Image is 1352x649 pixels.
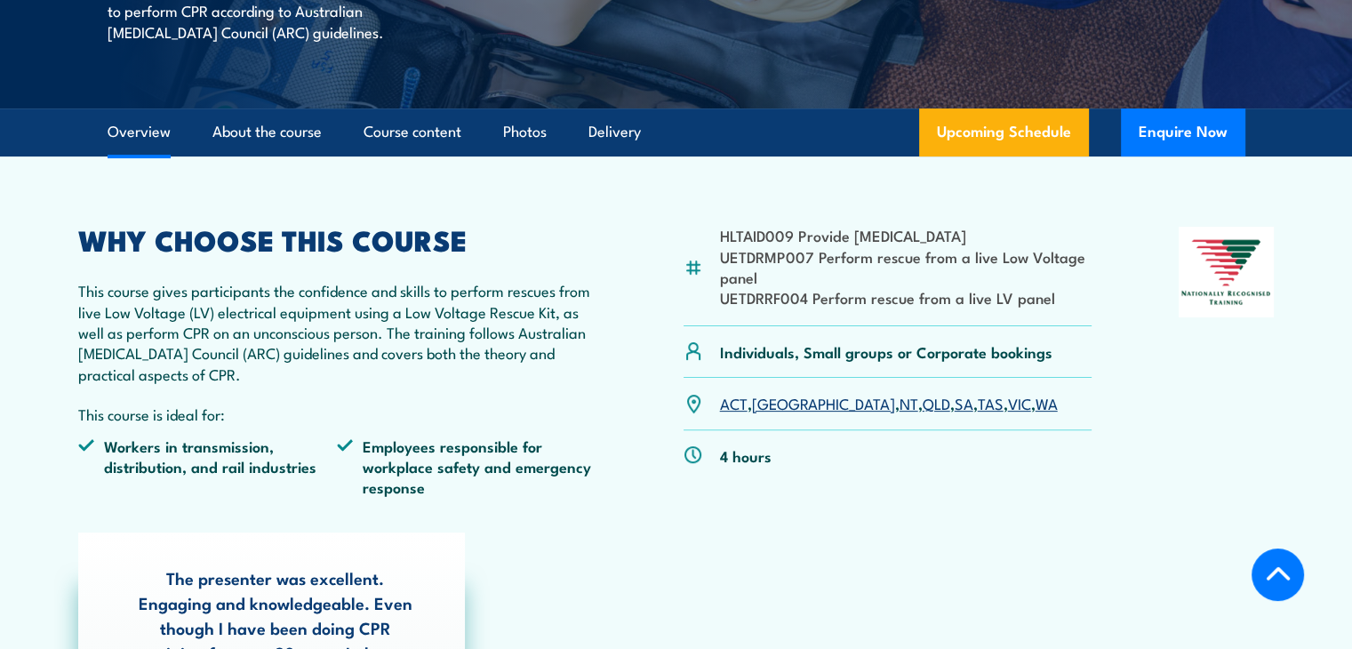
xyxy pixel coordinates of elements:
a: NT [900,392,918,413]
a: About the course [212,108,322,156]
h2: WHY CHOOSE THIS COURSE [78,227,597,252]
p: This course gives participants the confidence and skills to perform rescues from live Low Voltage... [78,280,597,384]
img: Nationally Recognised Training logo. [1179,227,1275,317]
li: Workers in transmission, distribution, and rail industries [78,436,338,498]
a: QLD [923,392,950,413]
a: ACT [720,392,748,413]
p: , , , , , , , [720,393,1058,413]
button: Enquire Now [1121,108,1245,156]
p: Individuals, Small groups or Corporate bookings [720,341,1052,362]
a: TAS [978,392,1004,413]
li: HLTAID009 Provide [MEDICAL_DATA] [720,225,1092,245]
a: [GEOGRAPHIC_DATA] [752,392,895,413]
a: Overview [108,108,171,156]
li: Employees responsible for workplace safety and emergency response [337,436,596,498]
li: UETDRMP007 Perform rescue from a live Low Voltage panel [720,246,1092,288]
a: WA [1036,392,1058,413]
a: Upcoming Schedule [919,108,1089,156]
a: Photos [503,108,547,156]
li: UETDRRF004 Perform rescue from a live LV panel [720,287,1092,308]
a: VIC [1008,392,1031,413]
a: Delivery [588,108,641,156]
a: Course content [364,108,461,156]
a: SA [955,392,973,413]
p: This course is ideal for: [78,404,597,424]
p: 4 hours [720,445,772,466]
